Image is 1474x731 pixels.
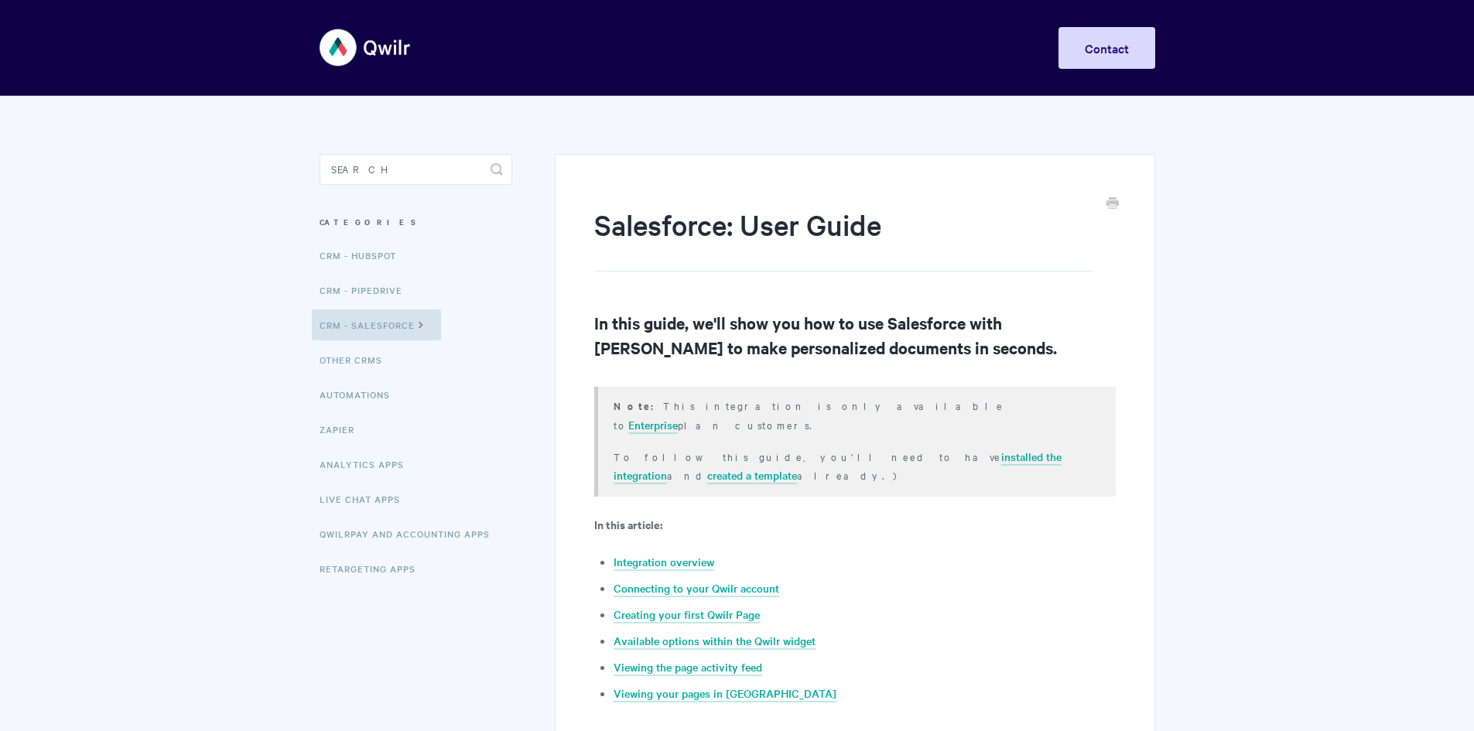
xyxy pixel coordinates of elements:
a: Live Chat Apps [320,483,412,514]
a: Contact [1058,27,1155,69]
h2: In this guide, we'll show you how to use Salesforce with [PERSON_NAME] to make personalized docum... [594,310,1115,360]
a: Zapier [320,414,366,445]
a: Automations [320,379,402,410]
a: CRM - Pipedrive [320,275,414,306]
strong: Note: [614,398,663,413]
h3: Categories [320,208,512,236]
a: Viewing the page activity feed [614,659,762,676]
a: Print this Article [1106,196,1119,213]
h1: Salesforce: User Guide [594,205,1092,272]
a: Enterprise [628,417,678,434]
a: CRM - HubSpot [320,240,408,271]
a: Available options within the Qwilr widget [614,633,816,650]
a: installed the integration [614,449,1062,484]
a: QwilrPay and Accounting Apps [320,518,501,549]
a: Viewing your pages in [GEOGRAPHIC_DATA] [614,685,836,702]
p: This integration is only available to plan customers. [614,396,1096,434]
a: Integration overview [614,554,714,571]
p: To follow this guide, you'll need to have and already.) [614,447,1096,484]
input: Search [320,154,512,185]
a: Retargeting Apps [320,553,427,584]
a: Other CRMs [320,344,394,375]
a: Analytics Apps [320,449,416,480]
a: CRM - Salesforce [312,309,441,340]
a: Connecting to your Qwilr account [614,580,779,597]
img: Qwilr Help Center [320,19,412,77]
a: created a template [707,467,797,484]
a: Creating your first Qwilr Page [614,606,760,623]
b: In this article: [594,516,662,532]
